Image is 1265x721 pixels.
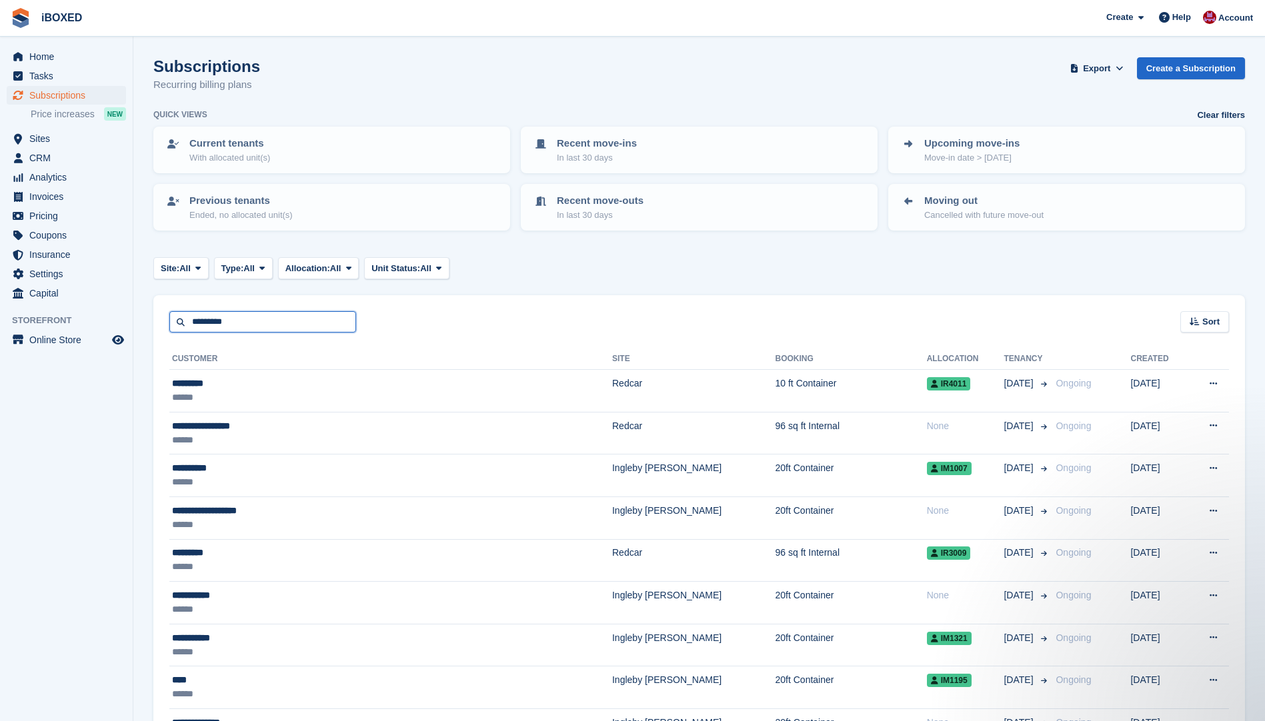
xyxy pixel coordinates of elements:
td: [DATE] [1130,666,1187,709]
p: Upcoming move-ins [924,136,1020,151]
div: None [927,588,1004,602]
button: Site: All [153,257,209,279]
a: menu [7,265,126,283]
span: [DATE] [1004,631,1036,645]
span: Storefront [12,314,133,327]
span: [DATE] [1004,376,1036,390]
a: Price increases NEW [31,107,126,121]
td: Redcar [612,370,776,412]
span: Ongoing [1056,674,1091,685]
span: [DATE] [1004,419,1036,433]
td: [DATE] [1130,624,1187,666]
td: [DATE] [1130,454,1187,497]
span: Export [1083,62,1110,75]
a: menu [7,168,126,187]
td: 20ft Container [776,666,927,709]
a: menu [7,149,126,167]
a: Current tenants With allocated unit(s) [155,128,509,172]
td: Ingleby [PERSON_NAME] [612,624,776,666]
span: Ongoing [1056,632,1091,643]
td: 20ft Container [776,624,927,666]
a: menu [7,129,126,148]
p: Current tenants [189,136,270,151]
a: Upcoming move-ins Move-in date > [DATE] [890,128,1244,172]
td: [DATE] [1130,370,1187,412]
p: In last 30 days [557,151,637,165]
td: Ingleby [PERSON_NAME] [612,666,776,709]
span: IM1195 [927,674,972,687]
td: Ingleby [PERSON_NAME] [612,454,776,497]
div: None [927,504,1004,518]
a: Moving out Cancelled with future move-out [890,185,1244,229]
span: Help [1172,11,1191,24]
div: NEW [104,107,126,121]
td: 96 sq ft Internal [776,412,927,454]
span: Subscriptions [29,86,109,105]
a: Clear filters [1197,109,1245,122]
th: Allocation [927,349,1004,370]
span: Settings [29,265,109,283]
span: Invoices [29,187,109,206]
span: Insurance [29,245,109,264]
span: IM1321 [927,632,972,645]
span: IR4011 [927,377,971,390]
span: Tasks [29,67,109,85]
img: stora-icon-8386f47178a22dfd0bd8f6a31ec36ba5ce8667c1dd55bd0f319d3a0aa187defe.svg [11,8,31,28]
span: Allocation: [285,262,330,275]
a: Recent move-outs In last 30 days [522,185,876,229]
td: 20ft Container [776,454,927,497]
a: iBOXED [36,7,87,29]
p: Cancelled with future move-out [924,209,1044,222]
p: Recent move-ins [557,136,637,151]
td: 96 sq ft Internal [776,539,927,582]
th: Customer [169,349,612,370]
p: Move-in date > [DATE] [924,151,1020,165]
td: [DATE] [1130,582,1187,624]
a: menu [7,284,126,303]
span: [DATE] [1004,461,1036,475]
span: [DATE] [1004,588,1036,602]
a: menu [7,67,126,85]
th: Booking [776,349,927,370]
span: Pricing [29,207,109,225]
span: Ongoing [1056,378,1091,388]
span: Coupons [29,226,109,245]
span: Ongoing [1056,462,1091,473]
button: Type: All [214,257,273,279]
h1: Subscriptions [153,57,260,75]
span: Ongoing [1056,590,1091,600]
a: menu [7,47,126,66]
td: Ingleby [PERSON_NAME] [612,582,776,624]
span: IR3009 [927,546,971,560]
img: Amanda Forder [1203,11,1216,24]
p: Recent move-outs [557,193,644,209]
td: 20ft Container [776,496,927,539]
span: All [243,262,255,275]
span: Ongoing [1056,420,1091,431]
span: Unit Status: [371,262,420,275]
a: menu [7,331,126,349]
span: All [330,262,341,275]
td: [DATE] [1130,539,1187,582]
p: With allocated unit(s) [189,151,270,165]
p: Recurring billing plans [153,77,260,93]
span: [DATE] [1004,504,1036,518]
div: None [927,419,1004,433]
a: menu [7,226,126,245]
a: menu [7,245,126,264]
span: [DATE] [1004,546,1036,560]
th: Tenancy [1004,349,1050,370]
span: Sites [29,129,109,148]
span: Online Store [29,331,109,349]
span: Account [1218,11,1253,25]
td: 10 ft Container [776,370,927,412]
th: Site [612,349,776,370]
a: Previous tenants Ended, no allocated unit(s) [155,185,509,229]
th: Created [1130,349,1187,370]
a: menu [7,207,126,225]
td: [DATE] [1130,412,1187,454]
td: Redcar [612,412,776,454]
span: Create [1106,11,1133,24]
span: Sort [1202,315,1220,329]
span: CRM [29,149,109,167]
